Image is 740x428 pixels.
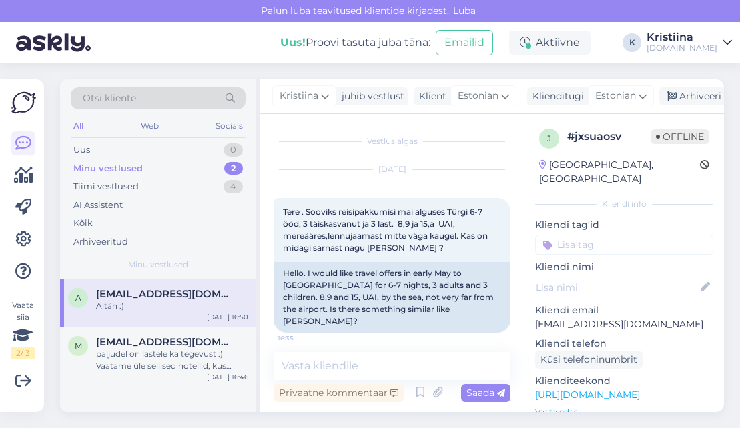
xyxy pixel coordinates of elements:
[595,89,636,103] span: Estonian
[73,162,143,175] div: Minu vestlused
[535,235,713,255] input: Lisa tag
[73,180,139,193] div: Tiimi vestlused
[96,336,235,348] span: murro.sten@gmail.com
[535,303,713,317] p: Kliendi email
[11,299,35,359] div: Vaata siia
[96,288,235,300] span: atsssss1188@gmail.com
[138,117,161,135] div: Web
[280,35,430,51] div: Proovi tasuta juba täna:
[535,406,713,418] p: Vaata edasi ...
[414,89,446,103] div: Klient
[73,235,128,249] div: Arhiveeritud
[71,117,86,135] div: All
[535,218,713,232] p: Kliendi tag'id
[280,36,306,49] b: Uus!
[535,374,713,388] p: Klienditeekond
[274,163,510,175] div: [DATE]
[449,5,480,17] span: Luba
[567,129,651,145] div: # jxsuaosv
[11,90,36,115] img: Askly Logo
[280,89,318,103] span: Kristiina
[207,312,248,322] div: [DATE] 16:50
[274,135,510,147] div: Vestlus algas
[651,129,709,144] span: Offline
[535,337,713,351] p: Kliendi telefon
[96,348,248,372] div: paljudel on lastele ka tegevust :) Vaatame üle sellised hotellid, kus oleks ka lapsel miskit teha :)
[207,372,248,382] div: [DATE] 16:46
[96,300,248,312] div: Aitäh :)
[283,207,490,253] span: Tere . Sooviks reisipakkumisi mai alguses Türgi 6-7 ööd, 3 täiskasvanut ja 3 last. 8,9 ja 15,a UA...
[466,387,505,399] span: Saada
[224,143,243,157] div: 0
[527,89,584,103] div: Klienditugi
[535,260,713,274] p: Kliendi nimi
[535,198,713,210] div: Kliendi info
[83,91,136,105] span: Otsi kliente
[436,30,493,55] button: Emailid
[647,32,717,43] div: Kristiina
[623,33,641,52] div: K
[73,143,90,157] div: Uus
[274,384,404,402] div: Privaatne kommentaar
[213,117,246,135] div: Socials
[73,217,93,230] div: Kõik
[536,280,698,295] input: Lisa nimi
[539,158,700,186] div: [GEOGRAPHIC_DATA], [GEOGRAPHIC_DATA]
[224,162,243,175] div: 2
[128,259,188,271] span: Minu vestlused
[224,180,243,193] div: 4
[535,317,713,331] p: [EMAIL_ADDRESS][DOMAIN_NAME]
[278,333,328,343] span: 16:35
[647,43,717,53] div: [DOMAIN_NAME]
[509,31,591,55] div: Aktiivne
[75,293,81,303] span: a
[547,133,551,143] span: j
[647,32,732,53] a: Kristiina[DOMAIN_NAME]
[274,262,510,333] div: Hello. I would like travel offers in early May to [GEOGRAPHIC_DATA] for 6-7 nights, 3 adults and ...
[336,89,404,103] div: juhib vestlust
[458,89,498,103] span: Estonian
[75,341,82,351] span: m
[535,351,643,369] div: Küsi telefoninumbrit
[11,347,35,359] div: 2 / 3
[535,389,640,401] a: [URL][DOMAIN_NAME]
[73,199,123,212] div: AI Assistent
